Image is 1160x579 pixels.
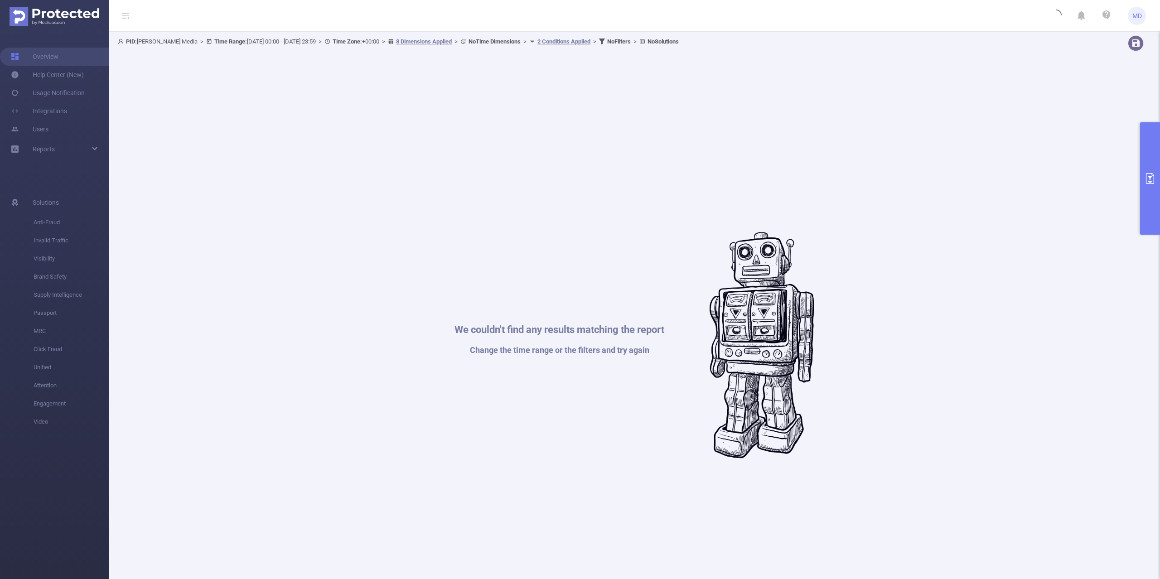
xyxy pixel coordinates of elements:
[34,250,109,268] span: Visibility
[34,286,109,304] span: Supply Intelligence
[34,376,109,395] span: Attention
[34,304,109,322] span: Passport
[469,38,521,45] b: No Time Dimensions
[333,38,362,45] b: Time Zone:
[452,38,460,45] span: >
[118,39,126,44] i: icon: user
[11,120,48,138] a: Users
[590,38,599,45] span: >
[11,66,84,84] a: Help Center (New)
[33,140,55,158] a: Reports
[34,268,109,286] span: Brand Safety
[631,38,639,45] span: >
[537,38,590,45] u: 2 Conditions Applied
[126,38,137,45] b: PID:
[11,84,85,102] a: Usage Notification
[454,325,664,335] h1: We couldn't find any results matching the report
[34,213,109,232] span: Anti-Fraud
[648,38,679,45] b: No Solutions
[11,48,58,66] a: Overview
[454,346,664,354] h1: Change the time range or the filters and try again
[198,38,206,45] span: >
[33,145,55,153] span: Reports
[11,102,67,120] a: Integrations
[34,395,109,413] span: Engagement
[34,340,109,358] span: Click Fraud
[34,358,109,376] span: Unified
[1051,10,1062,22] i: icon: loading
[118,38,679,45] span: [PERSON_NAME] Media [DATE] 00:00 - [DATE] 23:59 +00:00
[33,193,59,212] span: Solutions
[396,38,452,45] u: 8 Dimensions Applied
[607,38,631,45] b: No Filters
[214,38,247,45] b: Time Range:
[34,413,109,431] span: Video
[1132,7,1142,25] span: MD
[34,322,109,340] span: MRC
[710,232,814,458] img: #
[316,38,324,45] span: >
[10,7,99,26] img: Protected Media
[521,38,529,45] span: >
[34,232,109,250] span: Invalid Traffic
[379,38,388,45] span: >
